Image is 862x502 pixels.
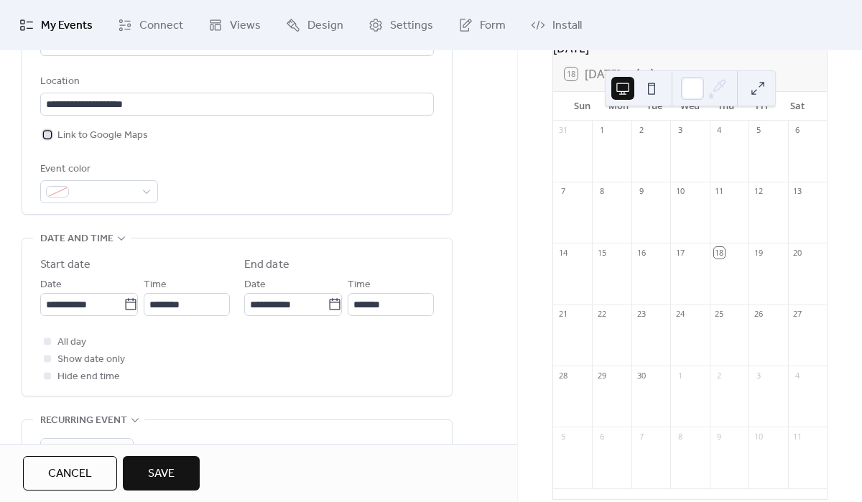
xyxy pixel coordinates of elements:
div: 10 [675,186,685,197]
span: Design [307,17,343,34]
div: 13 [792,186,803,197]
div: 11 [792,431,803,442]
div: 10 [753,431,764,442]
div: 5 [557,431,568,442]
span: All day [57,334,86,351]
div: 15 [596,247,607,258]
div: Mon [601,92,636,121]
span: Show date only [57,351,125,368]
div: 29 [596,370,607,381]
span: Hide end time [57,368,120,386]
div: 6 [792,125,803,136]
span: Install [552,17,582,34]
span: Form [480,17,506,34]
button: Save [123,456,200,491]
a: Install [520,6,593,45]
button: Cancel [23,456,117,491]
div: 11 [714,186,725,197]
div: 7 [557,186,568,197]
span: My Events [41,17,93,34]
div: 19 [753,247,764,258]
div: Start date [40,256,91,274]
div: 7 [636,431,646,442]
div: End date [244,256,289,274]
div: 3 [675,125,685,136]
div: Location [40,73,431,90]
div: 4 [714,125,725,136]
span: Save [148,465,175,483]
div: 23 [636,309,646,320]
div: 6 [596,431,607,442]
div: 28 [557,370,568,381]
span: Recurring event [40,412,127,429]
div: 30 [636,370,646,381]
div: 4 [792,370,803,381]
span: Settings [390,17,433,34]
a: Connect [107,6,194,45]
a: My Events [9,6,103,45]
div: 1 [596,125,607,136]
div: 25 [714,309,725,320]
div: Sat [779,92,815,121]
div: 3 [753,370,764,381]
div: 9 [714,431,725,442]
div: 26 [753,309,764,320]
div: 24 [675,309,685,320]
div: 8 [596,186,607,197]
a: Views [198,6,272,45]
div: 14 [557,247,568,258]
a: Design [275,6,354,45]
span: Cancel [48,465,92,483]
div: 1 [675,370,685,381]
div: 20 [792,247,803,258]
div: 5 [753,125,764,136]
div: 2 [714,370,725,381]
span: Date [244,276,266,294]
div: Event color [40,161,155,178]
div: 21 [557,309,568,320]
span: Time [348,276,371,294]
span: Link to Google Maps [57,127,148,144]
span: Date [40,276,62,294]
div: 31 [557,125,568,136]
span: Connect [139,17,183,34]
span: Date and time [40,231,113,248]
div: 17 [675,247,685,258]
div: 16 [636,247,646,258]
div: 9 [636,186,646,197]
div: 2 [636,125,646,136]
div: 22 [596,309,607,320]
div: 8 [675,431,685,442]
div: 27 [792,309,803,320]
span: Views [230,17,261,34]
div: Sun [565,92,601,121]
div: 12 [753,186,764,197]
a: Form [448,6,516,45]
div: 18 [714,247,725,258]
span: Do not repeat [46,440,108,460]
a: Settings [358,6,444,45]
span: Time [144,276,167,294]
